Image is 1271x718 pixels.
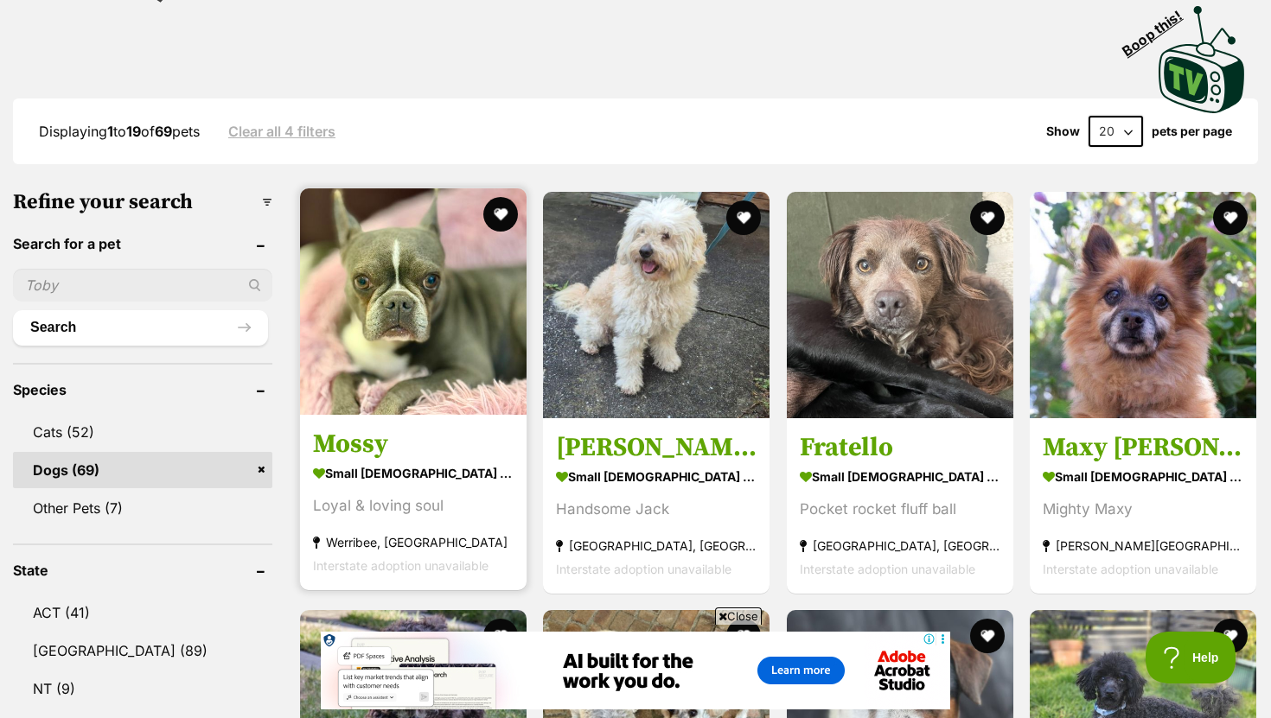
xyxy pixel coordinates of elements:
iframe: Advertisement [321,632,950,709]
h3: Refine your search [13,190,272,214]
a: [GEOGRAPHIC_DATA] (89) [13,632,272,669]
button: favourite [1213,619,1248,653]
img: Fratello - Dachshund x Border Collie Dog [787,192,1013,418]
strong: Werribee, [GEOGRAPHIC_DATA] [313,531,514,554]
button: favourite [483,619,518,653]
a: NT (9) [13,670,272,707]
div: Mighty Maxy [1043,498,1243,521]
header: Species [13,382,272,397]
strong: small [DEMOGRAPHIC_DATA] Dog [800,464,1000,489]
h3: Mossy [313,428,514,461]
img: Mossy - Boston Terrier Dog [300,188,527,415]
a: Cats (52) [13,414,272,450]
h3: Maxy [PERSON_NAME] [1043,431,1243,464]
a: [PERSON_NAME] small [DEMOGRAPHIC_DATA] Dog Handsome Jack [GEOGRAPHIC_DATA], [GEOGRAPHIC_DATA] Int... [543,418,770,594]
strong: 69 [155,123,172,140]
span: Show [1046,124,1080,138]
header: State [13,562,272,578]
strong: [GEOGRAPHIC_DATA], [GEOGRAPHIC_DATA] [800,534,1000,557]
button: favourite [970,619,1005,653]
div: Pocket rocket fluff ball [800,498,1000,521]
strong: [PERSON_NAME][GEOGRAPHIC_DATA] [1043,534,1243,557]
img: Jack Uffelman - Poodle (Toy) x Bichon Frise Dog [543,192,770,418]
strong: small [DEMOGRAPHIC_DATA] Dog [1043,464,1243,489]
span: Interstate adoption unavailable [800,562,975,576]
span: Interstate adoption unavailable [556,562,731,576]
h3: [PERSON_NAME] [556,431,757,464]
strong: 1 [107,123,113,140]
header: Search for a pet [13,236,272,251]
span: Displaying to of pets [39,123,200,140]
div: Handsome Jack [556,498,757,521]
h3: Fratello [800,431,1000,464]
button: favourite [970,200,1005,235]
strong: [GEOGRAPHIC_DATA], [GEOGRAPHIC_DATA] [556,534,757,557]
strong: 19 [126,123,141,140]
a: ACT (41) [13,594,272,631]
div: Loyal & loving soul [313,494,514,518]
a: Other Pets (7) [13,490,272,526]
label: pets per page [1152,124,1232,138]
button: favourite [727,200,762,235]
button: favourite [1213,200,1248,235]
span: Interstate adoption unavailable [1043,562,1218,576]
span: Interstate adoption unavailable [313,558,489,573]
span: Close [715,607,762,625]
input: Toby [13,269,272,302]
strong: small [DEMOGRAPHIC_DATA] Dog [313,461,514,486]
a: Clear all 4 filters [228,124,335,139]
a: Fratello small [DEMOGRAPHIC_DATA] Dog Pocket rocket fluff ball [GEOGRAPHIC_DATA], [GEOGRAPHIC_DAT... [787,418,1013,594]
button: favourite [483,197,518,232]
strong: small [DEMOGRAPHIC_DATA] Dog [556,464,757,489]
img: PetRescue TV logo [1159,6,1245,113]
a: Dogs (69) [13,452,272,488]
button: Search [13,310,268,345]
a: Maxy [PERSON_NAME] small [DEMOGRAPHIC_DATA] Dog Mighty Maxy [PERSON_NAME][GEOGRAPHIC_DATA] Inters... [1030,418,1256,594]
iframe: Help Scout Beacon - Open [1146,632,1236,683]
a: Mossy small [DEMOGRAPHIC_DATA] Dog Loyal & loving soul Werribee, [GEOGRAPHIC_DATA] Interstate ado... [300,415,527,590]
img: Maxy O’Cleary - Pomeranian Dog [1030,192,1256,418]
